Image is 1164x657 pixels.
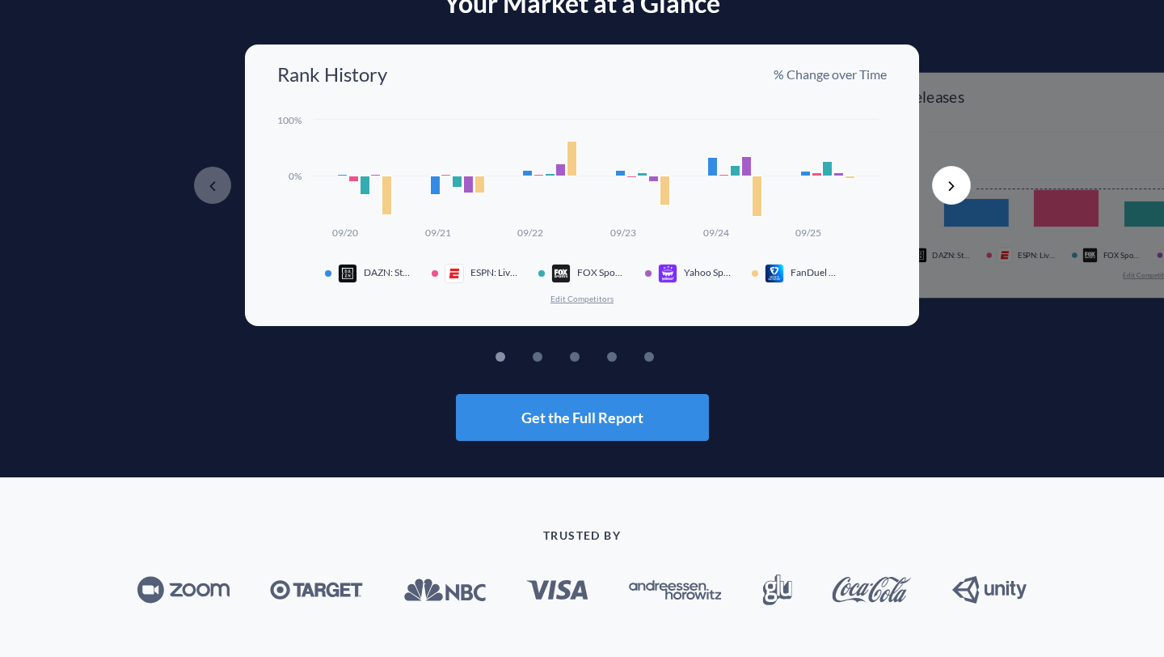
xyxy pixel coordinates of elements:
[289,170,302,182] text: 0%
[551,264,571,283] img: app icon
[338,264,357,283] img: app icon
[193,166,232,205] button: Previous
[1082,248,1098,263] img: app icon
[403,578,486,602] img: NBC_logo.svg
[577,267,626,278] span: FOX Sports: Watch Live Games
[932,251,971,261] span: DAZN: Stream Live Sports
[137,576,230,604] img: Zoom_logo.svg
[765,264,791,283] div: app
[952,576,1027,604] img: Unity_Technologies_logo.svg
[912,248,933,263] div: app
[277,64,387,85] h3: Rank History
[610,227,636,239] text: 09/23
[277,114,302,126] text: 100%
[905,88,964,105] h3: Releases
[1018,251,1056,261] span: ESPN: Live Sports & Scores
[521,410,643,425] span: Get the Full Report
[912,248,927,263] img: app icon
[762,574,792,605] img: Glu_Mobile_logo.svg
[551,264,577,283] div: app
[795,227,821,239] text: 09/25
[658,264,677,283] img: app icon
[332,227,358,239] text: 09/20
[765,264,784,283] img: app icon
[1082,248,1103,263] div: app
[338,264,364,283] div: app
[517,227,543,239] text: 09/22
[832,577,912,603] img: Coca-Cola_logo.svg
[364,267,412,278] span: DAZN: Stream Live Sports
[658,264,684,283] div: app
[594,352,604,362] button: 3
[557,352,567,362] button: 2
[631,352,641,362] button: 4
[997,248,1012,263] img: app icon
[668,352,678,362] button: 5
[550,293,614,304] button: Edit Competitors
[932,166,971,205] button: Next
[1103,251,1142,261] span: FOX Sports: Watch Live Games
[445,264,470,283] div: app
[270,580,363,600] img: Target_logo.svg
[703,227,729,239] text: 09/24
[791,267,839,278] span: FanDuel Sports Network
[629,580,722,600] img: Andreessen_Horowitz_new_logo.svg
[774,66,887,83] p: % Change over Time
[445,264,464,283] img: app icon
[456,394,709,441] button: Get the Full Report
[684,267,732,278] span: Yahoo Sports: Scores and News
[97,529,1067,542] p: TRUSTED BY
[997,248,1018,263] div: app
[526,580,588,600] img: Visa_Inc._logo.svg
[425,227,451,239] text: 09/21
[470,267,519,278] span: ESPN: Live Sports & Scores
[520,352,529,362] button: 1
